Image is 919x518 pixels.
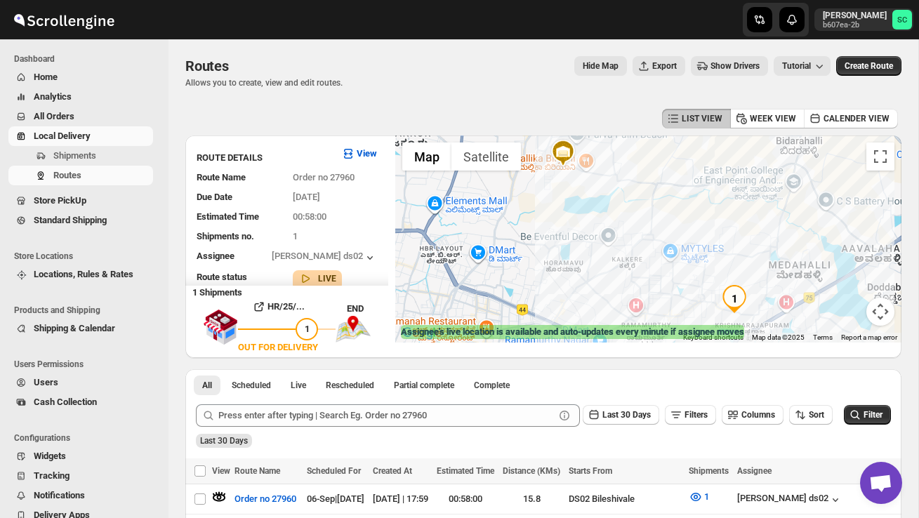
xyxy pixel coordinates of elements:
[34,490,85,500] span: Notifications
[226,488,305,510] button: Order no 27960
[307,466,361,476] span: Scheduled For
[503,466,560,476] span: Distance (KMs)
[633,56,685,76] button: Export
[197,272,247,282] span: Route status
[394,380,454,391] span: Partial complete
[185,77,343,88] p: Allows you to create, view and edit routes.
[8,466,153,486] button: Tracking
[185,280,242,298] b: 1 Shipments
[357,148,377,159] b: View
[34,131,91,141] span: Local Delivery
[238,295,318,318] button: HR/25/...
[8,486,153,505] button: Notifications
[841,333,897,341] a: Report a map error
[8,166,153,185] button: Routes
[298,272,336,286] button: LIVE
[665,405,716,425] button: Filters
[451,142,521,171] button: Show satellite imagery
[212,466,230,476] span: View
[293,172,355,182] span: Order no 27960
[864,410,882,420] span: Filter
[569,466,612,476] span: Starts From
[53,150,96,161] span: Shipments
[402,142,451,171] button: Show street map
[336,316,371,343] img: trip_end.png
[689,466,729,476] span: Shipments
[234,492,296,506] span: Order no 27960
[14,305,159,316] span: Products and Shipping
[8,373,153,392] button: Users
[8,87,153,107] button: Analytics
[34,451,66,461] span: Widgets
[200,436,248,446] span: Last 30 Days
[892,10,912,29] span: Sanjay chetri
[272,251,377,265] button: [PERSON_NAME] ds02
[34,195,86,206] span: Store PickUp
[8,107,153,126] button: All Orders
[737,493,842,507] button: [PERSON_NAME] ds02
[399,324,445,343] a: Open this area in Google Maps (opens a new window)
[652,60,677,72] span: Export
[14,359,159,370] span: Users Permissions
[824,113,890,124] span: CALENDER VIEW
[197,231,254,241] span: Shipments no.
[866,142,894,171] button: Toggle fullscreen view
[897,15,907,25] text: SC
[437,466,494,476] span: Estimated Time
[34,470,70,481] span: Tracking
[8,392,153,412] button: Cash Collection
[293,231,298,241] span: 1
[203,300,238,354] img: shop.svg
[710,60,760,72] span: Show Drivers
[347,302,388,316] div: END
[720,285,748,313] div: 1
[809,410,824,420] span: Sort
[34,397,97,407] span: Cash Collection
[583,405,659,425] button: Last 30 Days
[8,446,153,466] button: Widgets
[8,265,153,284] button: Locations, Rules & Rates
[14,53,159,65] span: Dashboard
[583,60,619,72] span: Hide Map
[750,113,796,124] span: WEEK VIEW
[34,215,107,225] span: Standard Shipping
[680,486,718,508] button: 1
[232,380,271,391] span: Scheduled
[782,61,811,71] span: Tutorial
[737,466,772,476] span: Assignee
[399,324,445,343] img: Google
[333,142,385,165] button: View
[8,67,153,87] button: Home
[752,333,805,341] span: Map data ©2025
[53,170,81,180] span: Routes
[197,211,259,222] span: Estimated Time
[685,410,708,420] span: Filters
[682,113,722,124] span: LIST VIEW
[823,21,887,29] p: b607ea-2b
[318,274,336,284] b: LIVE
[741,410,775,420] span: Columns
[34,323,115,333] span: Shipping & Calendar
[238,340,318,354] div: OUT FOR DELIVERY
[34,72,58,82] span: Home
[503,492,560,506] div: 15.8
[804,109,898,128] button: CALENDER VIEW
[814,8,913,31] button: User menu
[574,56,627,76] button: Map action label
[307,493,364,504] span: 06-Sep | [DATE]
[730,109,805,128] button: WEEK VIEW
[437,492,494,506] div: 00:58:00
[8,319,153,338] button: Shipping & Calendar
[8,146,153,166] button: Shipments
[823,10,887,21] p: [PERSON_NAME]
[14,432,159,444] span: Configurations
[860,462,902,504] a: Open chat
[326,380,374,391] span: Rescheduled
[401,325,744,339] label: Assignee's live location is available and auto-updates every minute if assignee moves
[373,466,412,476] span: Created At
[34,91,72,102] span: Analytics
[34,111,74,121] span: All Orders
[197,172,246,182] span: Route Name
